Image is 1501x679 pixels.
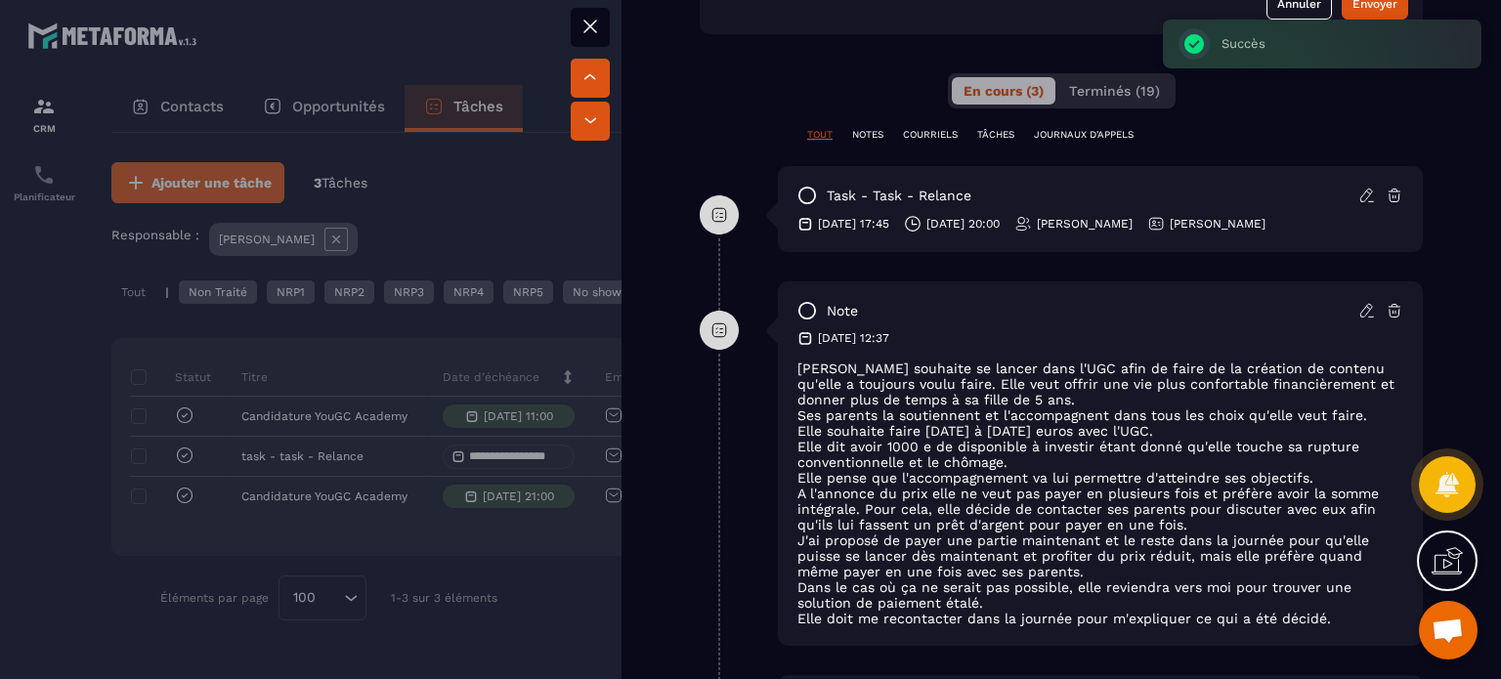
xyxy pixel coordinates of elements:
div: Ouvrir le chat [1419,601,1478,659]
p: [PERSON_NAME] [1037,216,1133,232]
span: Terminés (19) [1069,83,1160,99]
p: A l'annonce du prix elle ne veut pas payer en plusieurs fois et préfère avoir la somme intégrale.... [797,486,1403,532]
p: Dans le cas où ça ne serait pas possible, elle reviendra vers moi pour trouver une solution de pa... [797,579,1403,611]
p: COURRIELS [903,128,958,142]
p: NOTES [852,128,883,142]
p: [PERSON_NAME] souhaite se lancer dans l'UGC afin de faire de la création de contenu qu'elle a tou... [797,361,1403,407]
p: [DATE] 17:45 [818,216,889,232]
button: Terminés (19) [1057,77,1172,105]
p: Ses parents la soutiennent et l'accompagnent dans tous les choix qu'elle veut faire. [797,407,1403,423]
p: JOURNAUX D'APPELS [1034,128,1134,142]
p: Elle doit me recontacter dans la journée pour m'expliquer ce qui a été décidé. [797,611,1403,626]
p: Elle dit avoir 1000 e de disponible à investir étant donné qu'elle touche sa rupture conventionne... [797,439,1403,470]
p: [DATE] 20:00 [926,216,1000,232]
p: TÂCHES [977,128,1014,142]
p: TOUT [807,128,833,142]
button: En cours (3) [952,77,1055,105]
p: note [827,302,858,320]
p: Elle pense que l'accompagnement va lui permettre d'atteindre ses objectifs. [797,470,1403,486]
p: [DATE] 12:37 [818,330,889,346]
span: En cours (3) [964,83,1044,99]
p: J'ai proposé de payer une partie maintenant et le reste dans la journée pour qu'elle puisse se la... [797,532,1403,579]
p: Elle souhaite faire [DATE] à [DATE] euros avec l'UGC. [797,423,1403,439]
p: task - task - Relance [827,187,971,205]
p: [PERSON_NAME] [1170,216,1265,232]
